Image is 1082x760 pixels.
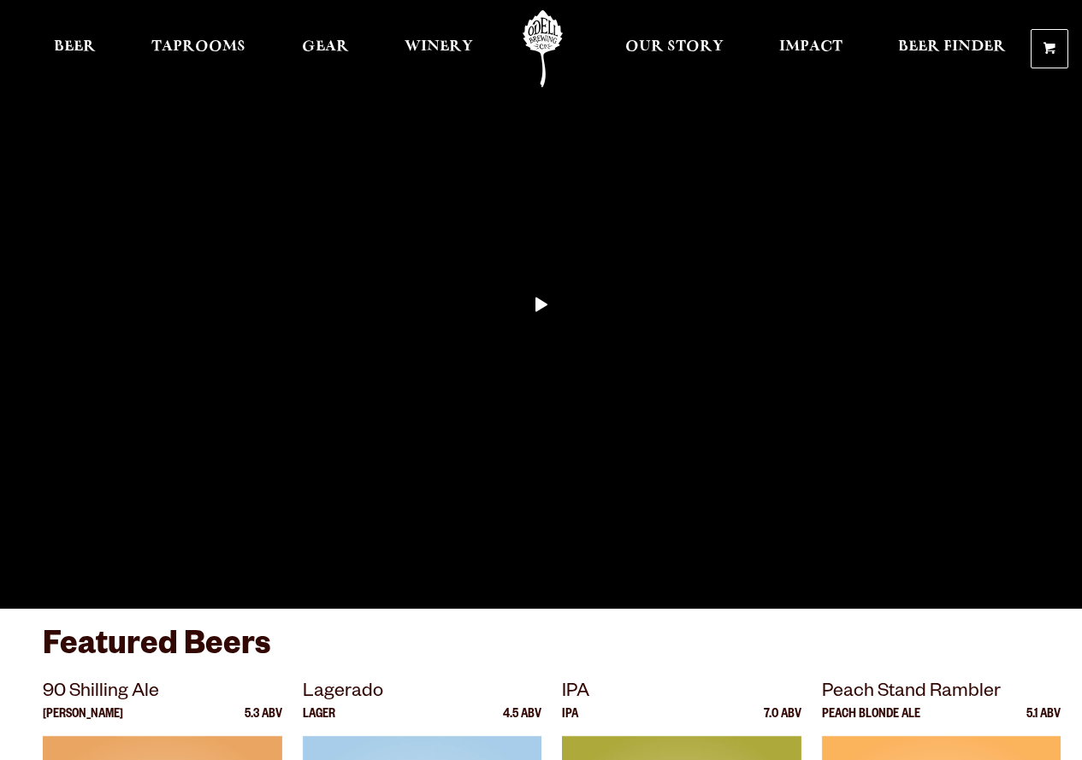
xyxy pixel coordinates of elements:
[822,678,1061,709] p: Peach Stand Rambler
[405,40,473,54] span: Winery
[151,40,245,54] span: Taprooms
[302,40,349,54] span: Gear
[43,709,123,736] p: [PERSON_NAME]
[140,10,257,87] a: Taprooms
[887,10,1017,87] a: Beer Finder
[764,709,801,736] p: 7.0 ABV
[291,10,360,87] a: Gear
[898,40,1006,54] span: Beer Finder
[779,40,843,54] span: Impact
[562,678,801,709] p: IPA
[614,10,735,87] a: Our Story
[43,678,282,709] p: 90 Shilling Ale
[303,709,335,736] p: Lager
[562,709,578,736] p: IPA
[54,40,96,54] span: Beer
[503,709,541,736] p: 4.5 ABV
[822,709,920,736] p: Peach Blonde Ale
[768,10,854,87] a: Impact
[245,709,282,736] p: 5.3 ABV
[303,678,542,709] p: Lagerado
[511,10,575,87] a: Odell Home
[43,10,107,87] a: Beer
[393,10,484,87] a: Winery
[625,40,724,54] span: Our Story
[43,626,1039,678] h3: Featured Beers
[1026,709,1061,736] p: 5.1 ABV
